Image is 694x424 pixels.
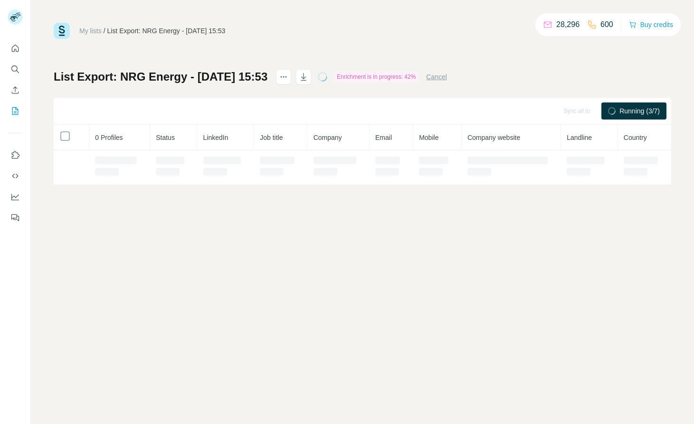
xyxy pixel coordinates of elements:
div: List Export: NRG Energy - [DATE] 15:53 [107,26,226,36]
span: Status [156,134,175,141]
div: Enrichment is in progress: 42% [334,71,418,83]
p: 28,296 [556,19,580,30]
button: Feedback [8,209,23,226]
button: Buy credits [629,18,673,31]
button: actions [276,69,291,84]
img: Surfe Logo [54,23,70,39]
span: Company website [467,134,520,141]
p: 600 [600,19,613,30]
button: Dashboard [8,188,23,205]
span: 0 Profiles [95,134,123,141]
span: LinkedIn [203,134,228,141]
button: Search [8,61,23,78]
button: Cancel [426,72,447,82]
button: Enrich CSV [8,82,23,99]
span: Email [375,134,392,141]
button: Use Surfe API [8,167,23,184]
li: / [104,26,105,36]
span: Country [624,134,647,141]
button: My lists [8,102,23,120]
button: Use Surfe on LinkedIn [8,147,23,164]
span: Job title [260,134,283,141]
span: Mobile [419,134,438,141]
span: Company [314,134,342,141]
h1: List Export: NRG Energy - [DATE] 15:53 [54,69,267,84]
a: My lists [79,27,102,35]
span: Running (3/7) [619,106,660,116]
button: Quick start [8,40,23,57]
span: Landline [567,134,592,141]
